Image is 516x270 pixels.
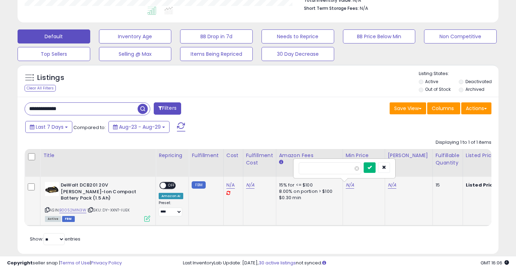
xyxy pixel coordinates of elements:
[45,182,59,196] img: 41iW3LjVJwL._SL40_.jpg
[180,47,253,61] button: Items Being Repriced
[37,73,64,83] h5: Listings
[388,182,396,189] a: N/A
[246,182,254,189] a: N/A
[279,182,337,188] div: 15% for <= $100
[159,193,183,199] div: Amazon AI
[427,102,460,114] button: Columns
[279,195,337,201] div: $0.30 min
[388,152,430,159] div: [PERSON_NAME]
[159,201,183,216] div: Preset:
[108,121,170,133] button: Aug-23 - Aug-29
[45,182,150,221] div: ASIN:
[73,124,106,131] span: Compared to:
[119,123,161,130] span: Aug-23 - Aug-29
[436,182,457,188] div: 15
[436,152,460,167] div: Fulfillable Quantity
[159,152,186,159] div: Repricing
[390,102,426,114] button: Save View
[154,102,181,115] button: Filters
[18,29,90,43] button: Default
[346,152,382,159] div: Min Price
[481,259,509,266] span: 2025-09-6 16:06 GMT
[226,182,235,189] a: N/A
[465,86,484,92] label: Archived
[36,123,64,130] span: Last 7 Days
[25,85,56,92] div: Clear All Filters
[91,259,122,266] a: Privacy Policy
[436,139,491,146] div: Displaying 1 to 1 of 1 items
[360,5,368,12] span: N/A
[99,47,172,61] button: Selling @ Max
[62,216,75,222] span: FBM
[45,216,61,222] span: All listings currently available for purchase on Amazon
[304,5,359,11] b: Short Term Storage Fees:
[180,29,253,43] button: BB Drop in 7d
[466,182,498,188] b: Listed Price:
[343,29,416,43] button: BB Price Below Min
[346,182,354,189] a: N/A
[192,181,205,189] small: FBM
[425,79,438,85] label: Active
[279,152,340,159] div: Amazon Fees
[262,47,334,61] button: 30 Day Decrease
[259,259,296,266] a: 30 active listings
[166,183,177,189] span: OFF
[419,70,499,77] p: Listing States:
[461,102,491,114] button: Actions
[183,260,509,266] div: Last InventoryLab Update: [DATE], not synced.
[18,47,90,61] button: Top Sellers
[246,152,273,167] div: Fulfillment Cost
[59,207,86,213] a: B0052MIN3W
[7,259,33,266] strong: Copyright
[30,236,80,242] span: Show: entries
[432,105,454,112] span: Columns
[60,259,90,266] a: Terms of Use
[424,29,497,43] button: Non Competitive
[87,207,130,213] span: | SKU: DY-XXNT-IUEK
[262,29,334,43] button: Needs to Reprice
[25,121,72,133] button: Last 7 Days
[99,29,172,43] button: Inventory Age
[226,152,240,159] div: Cost
[43,152,153,159] div: Title
[279,188,337,195] div: 8.00% on portion > $100
[465,79,492,85] label: Deactivated
[279,159,283,166] small: Amazon Fees.
[7,260,122,266] div: seller snap | |
[425,86,451,92] label: Out of Stock
[61,182,146,203] b: DeWalt DCB201 20V [PERSON_NAME]-Ion Compact Battery Pack (1.5 Ah)
[192,152,220,159] div: Fulfillment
